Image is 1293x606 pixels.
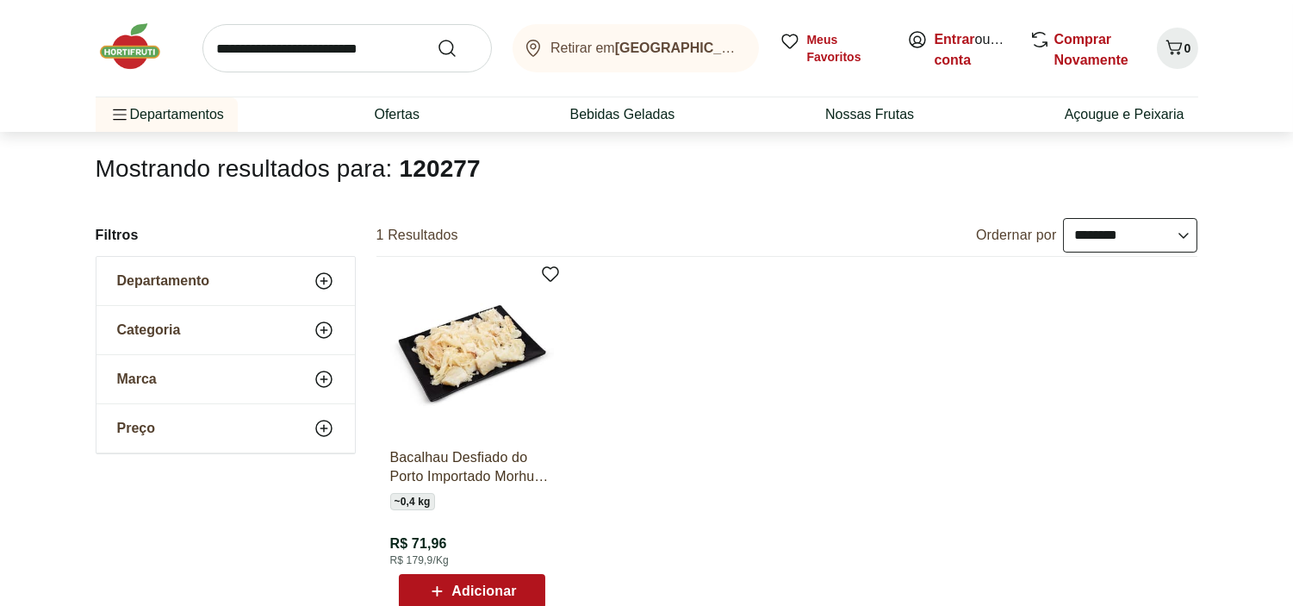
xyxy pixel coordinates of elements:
[202,24,492,72] input: search
[109,94,130,135] button: Menu
[117,322,181,339] span: Categoria
[807,31,886,66] span: Meus Favoritos
[390,553,449,567] span: R$ 179,9/Kg
[570,104,675,125] a: Bebidas Geladas
[935,29,1011,71] span: ou
[513,24,759,72] button: Retirar em[GEOGRAPHIC_DATA]/[GEOGRAPHIC_DATA]
[390,448,554,486] a: Bacalhau Desfiado do Porto Importado Morhua Unidade
[96,218,356,253] h2: Filtros
[1184,41,1191,55] span: 0
[117,272,210,290] span: Departamento
[374,104,419,125] a: Ofertas
[615,41,913,55] b: [GEOGRAPHIC_DATA]/[GEOGRAPHIC_DATA]
[780,31,886,66] a: Meus Favoritos
[390,271,554,434] img: Bacalhau Desfiado do Porto Importado Morhua Unidade
[1054,32,1128,67] a: Comprar Novamente
[1157,28,1198,69] button: Carrinho
[550,41,741,56] span: Retirar em
[96,355,355,403] button: Marca
[935,32,975,47] a: Entrar
[437,38,478,59] button: Submit Search
[390,493,435,510] span: ~ 0,4 kg
[451,584,516,598] span: Adicionar
[109,94,224,135] span: Departamentos
[117,420,155,437] span: Preço
[376,226,458,245] h2: 1 Resultados
[96,257,355,305] button: Departamento
[117,371,157,388] span: Marca
[976,226,1057,245] label: Ordernar por
[1065,104,1184,125] a: Açougue e Peixaria
[96,155,1198,183] h1: Mostrando resultados para:
[399,155,480,182] span: 120277
[96,21,182,72] img: Hortifruti
[96,404,355,453] button: Preço
[96,306,355,354] button: Categoria
[390,534,447,553] span: R$ 71,96
[825,104,914,125] a: Nossas Frutas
